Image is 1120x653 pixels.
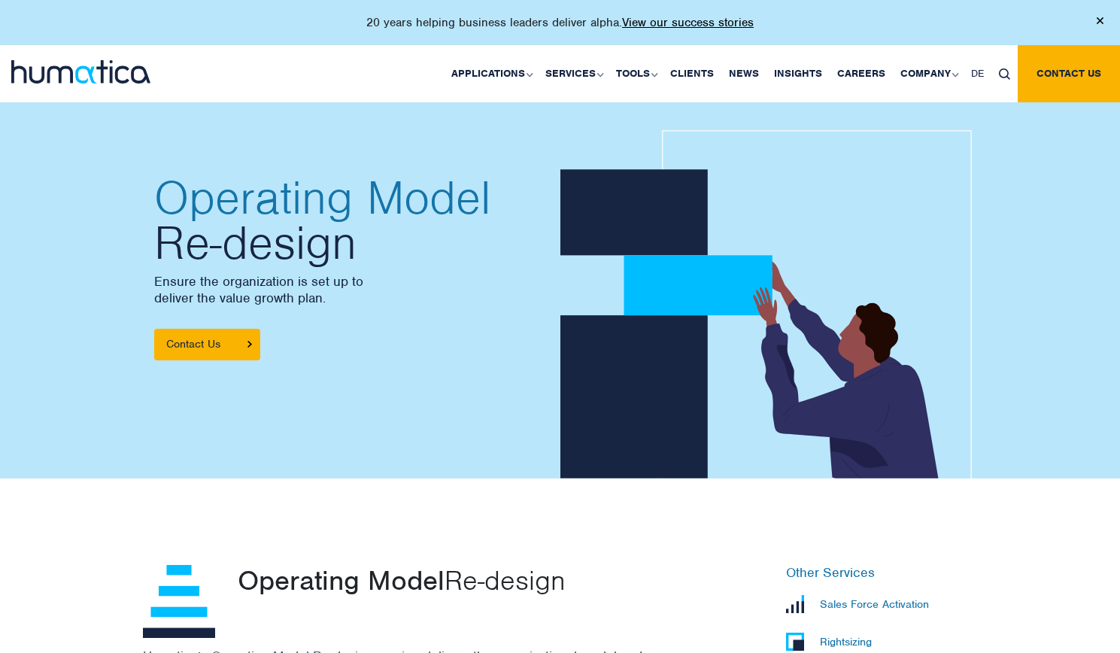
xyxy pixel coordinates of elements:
a: News [721,45,766,102]
img: search_icon [999,68,1010,80]
p: Re-design [238,565,691,595]
h2: Re-design [154,175,545,266]
a: Clients [663,45,721,102]
img: arrowicon [247,341,252,348]
a: Tools [609,45,663,102]
span: DE [971,67,984,80]
img: about_banner1 [560,130,984,491]
img: Rightsizing [786,633,804,651]
a: Contact Us [154,329,260,360]
a: View our success stories [622,15,754,30]
img: Sales Force Activation [786,595,804,613]
a: Applications [444,45,538,102]
p: Ensure the organization is set up to deliver the value growth plan. [154,273,545,306]
a: Careers [830,45,893,102]
a: DE [964,45,991,102]
a: Services [538,45,609,102]
span: Operating Model [154,175,545,220]
a: Contact us [1018,45,1120,102]
img: <span>Operating Model</span> Re-design [143,565,216,638]
p: Rightsizing [820,635,872,648]
h6: Other Services [786,565,978,582]
img: logo [11,60,150,84]
span: Operating Model [238,563,445,597]
p: Sales Force Activation [820,597,929,611]
p: 20 years helping business leaders deliver alpha. [366,15,754,30]
a: Insights [766,45,830,102]
a: Company [893,45,964,102]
